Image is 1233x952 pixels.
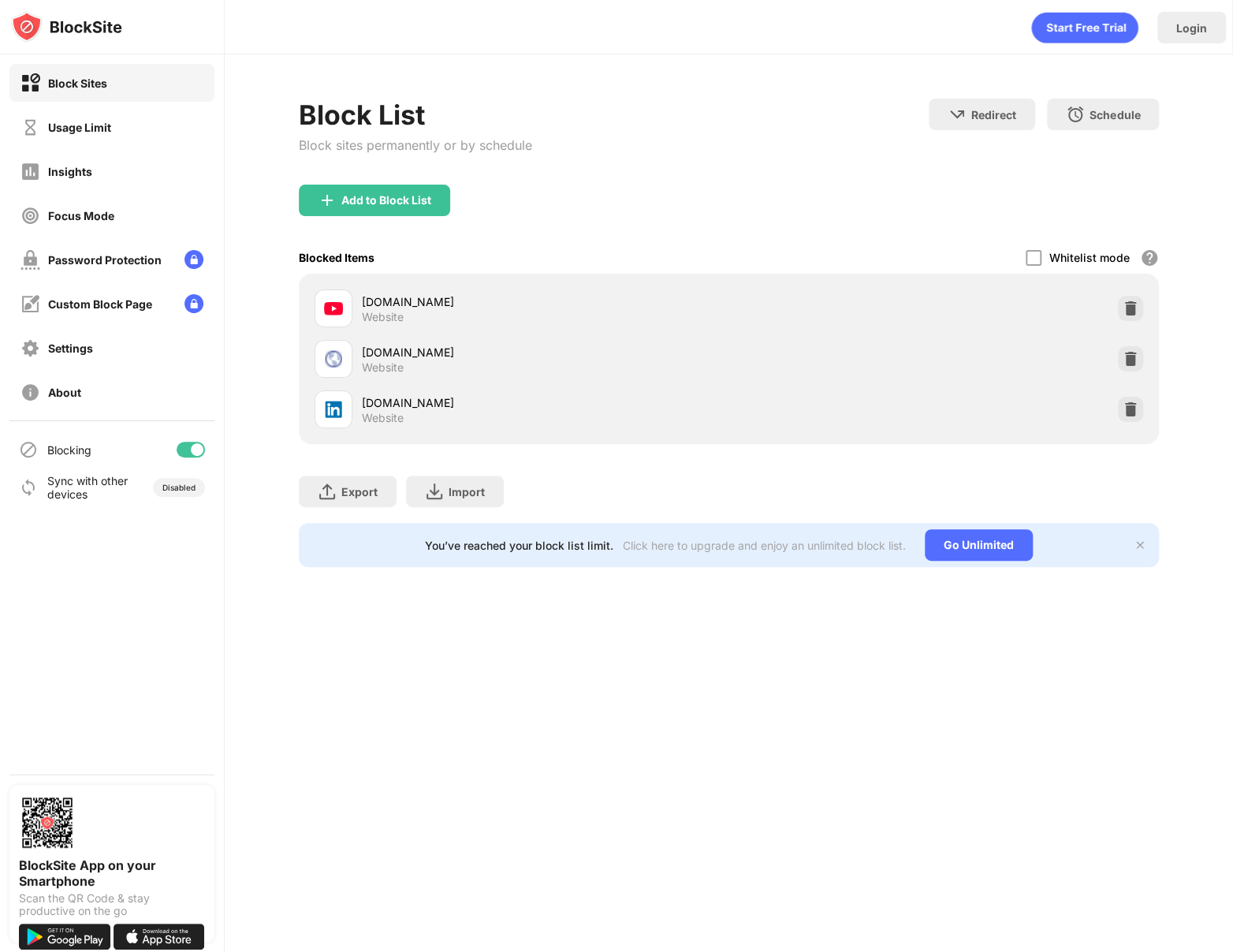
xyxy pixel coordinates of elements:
[362,411,404,425] div: Website
[184,250,203,269] img: lock-menu.svg
[324,299,343,318] img: favicons
[184,294,203,313] img: lock-menu.svg
[47,443,91,457] div: Blocking
[299,99,532,131] div: Block List
[48,342,93,355] div: Settings
[11,11,122,43] img: logo-blocksite.svg
[362,293,729,310] div: [DOMAIN_NAME]
[19,857,205,889] div: BlockSite App on your Smartphone
[20,206,40,226] img: focus-off.svg
[341,485,378,498] div: Export
[20,383,40,402] img: about-off.svg
[1090,108,1140,121] div: Schedule
[19,892,205,917] div: Scan the QR Code & stay productive on the go
[362,344,729,360] div: [DOMAIN_NAME]
[162,483,196,492] div: Disabled
[47,474,129,501] div: Sync with other devices
[19,924,110,950] img: get-it-on-google-play.svg
[48,77,107,90] div: Block Sites
[449,485,485,498] div: Import
[19,794,76,851] img: options-page-qr-code.png
[114,924,205,950] img: download-on-the-app-store.svg
[299,137,532,153] div: Block sites permanently or by schedule
[362,360,404,375] div: Website
[20,250,40,270] img: password-protection-off.svg
[341,194,431,207] div: Add to Block List
[925,529,1033,561] div: Go Unlimited
[425,539,613,552] div: You’ve reached your block list limit.
[20,162,40,181] img: insights-off.svg
[1031,12,1138,43] div: animation
[20,338,40,358] img: settings-off.svg
[299,251,374,264] div: Blocked Items
[19,478,38,497] img: sync-icon.svg
[20,294,40,314] img: customize-block-page-off.svg
[362,394,729,411] div: [DOMAIN_NAME]
[19,440,38,459] img: blocking-icon.svg
[362,310,404,324] div: Website
[623,539,906,552] div: Click here to upgrade and enjoy an unlimited block list.
[48,165,92,178] div: Insights
[48,209,114,222] div: Focus Mode
[20,118,40,137] img: time-usage-off.svg
[1134,539,1146,551] img: x-button.svg
[48,297,152,311] div: Custom Block Page
[48,121,111,134] div: Usage Limit
[1049,251,1129,264] div: Whitelist mode
[20,73,40,93] img: block-on.svg
[48,386,81,399] div: About
[324,400,343,419] img: favicons
[324,349,343,368] img: favicons
[1176,21,1207,35] div: Login
[48,253,162,267] div: Password Protection
[971,108,1016,121] div: Redirect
